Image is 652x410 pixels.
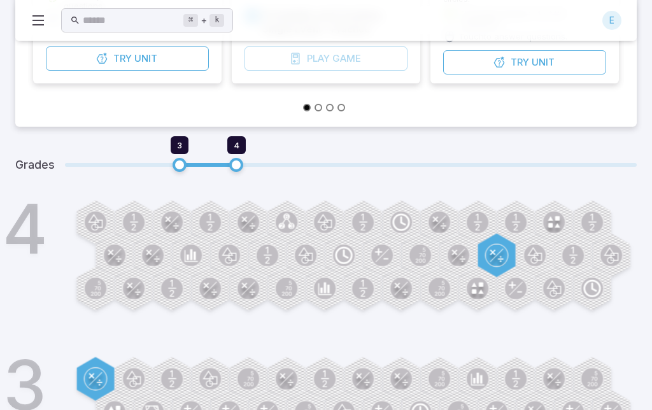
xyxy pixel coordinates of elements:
[511,55,529,69] span: Try
[326,104,334,111] button: Go to slide 3
[15,156,55,174] h5: Grades
[134,52,157,66] span: Unit
[602,11,621,30] div: E
[177,140,182,150] span: 3
[315,104,322,111] button: Go to slide 2
[183,13,224,28] div: +
[183,14,198,27] kbd: ⌘
[209,14,224,27] kbd: k
[532,55,555,69] span: Unit
[46,46,209,71] button: TryUnit
[3,194,48,263] h1: 4
[337,104,345,111] button: Go to slide 4
[244,46,407,71] div: Game play is only available on desktop and laptop devices
[443,50,606,74] button: TryUnit
[113,52,132,66] span: Try
[234,140,239,150] span: 4
[303,104,311,111] button: Go to slide 1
